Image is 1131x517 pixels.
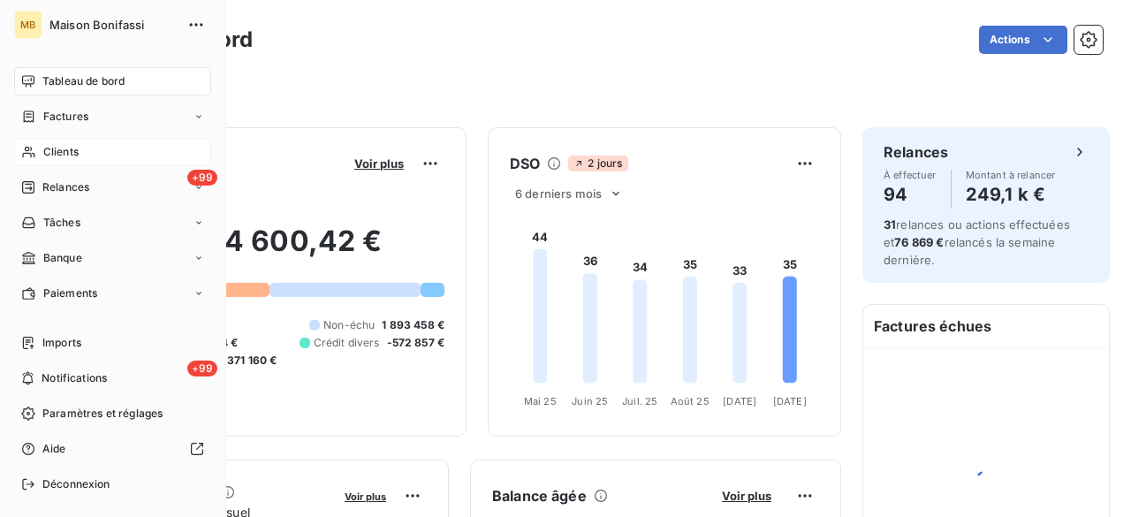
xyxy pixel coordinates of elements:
[773,395,807,407] tspan: [DATE]
[43,250,82,266] span: Banque
[345,490,386,503] span: Voir plus
[722,489,771,503] span: Voir plus
[966,170,1056,180] span: Montant à relancer
[884,170,937,180] span: À effectuer
[354,156,404,171] span: Voir plus
[382,317,444,333] span: 1 893 458 €
[43,109,88,125] span: Factures
[884,180,937,209] h4: 94
[572,395,608,407] tspan: Juin 25
[43,285,97,301] span: Paiements
[510,153,540,174] h6: DSO
[524,395,557,407] tspan: Mai 25
[884,217,896,232] span: 31
[14,435,211,463] a: Aide
[979,26,1067,54] button: Actions
[43,215,80,231] span: Tâches
[42,406,163,422] span: Paramètres et réglages
[723,395,756,407] tspan: [DATE]
[42,370,107,386] span: Notifications
[187,361,217,376] span: +99
[671,395,710,407] tspan: Août 25
[43,144,79,160] span: Clients
[14,11,42,39] div: MB
[894,235,944,249] span: 76 869 €
[42,441,66,457] span: Aide
[717,488,777,504] button: Voir plus
[492,485,587,506] h6: Balance âgée
[387,335,445,351] span: -572 857 €
[222,353,277,369] span: -371 160 €
[339,488,391,504] button: Voir plus
[187,170,217,186] span: +99
[515,186,602,201] span: 6 derniers mois
[622,395,657,407] tspan: Juil. 25
[100,224,444,277] h2: 2 424 600,42 €
[884,141,948,163] h6: Relances
[42,335,81,351] span: Imports
[323,317,375,333] span: Non-échu
[314,335,380,351] span: Crédit divers
[349,156,409,171] button: Voir plus
[966,180,1056,209] h4: 249,1 k €
[49,18,177,32] span: Maison Bonifassi
[884,217,1070,267] span: relances ou actions effectuées et relancés la semaine dernière.
[863,305,1109,347] h6: Factures échues
[42,179,89,195] span: Relances
[42,476,110,492] span: Déconnexion
[568,156,627,171] span: 2 jours
[42,73,125,89] span: Tableau de bord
